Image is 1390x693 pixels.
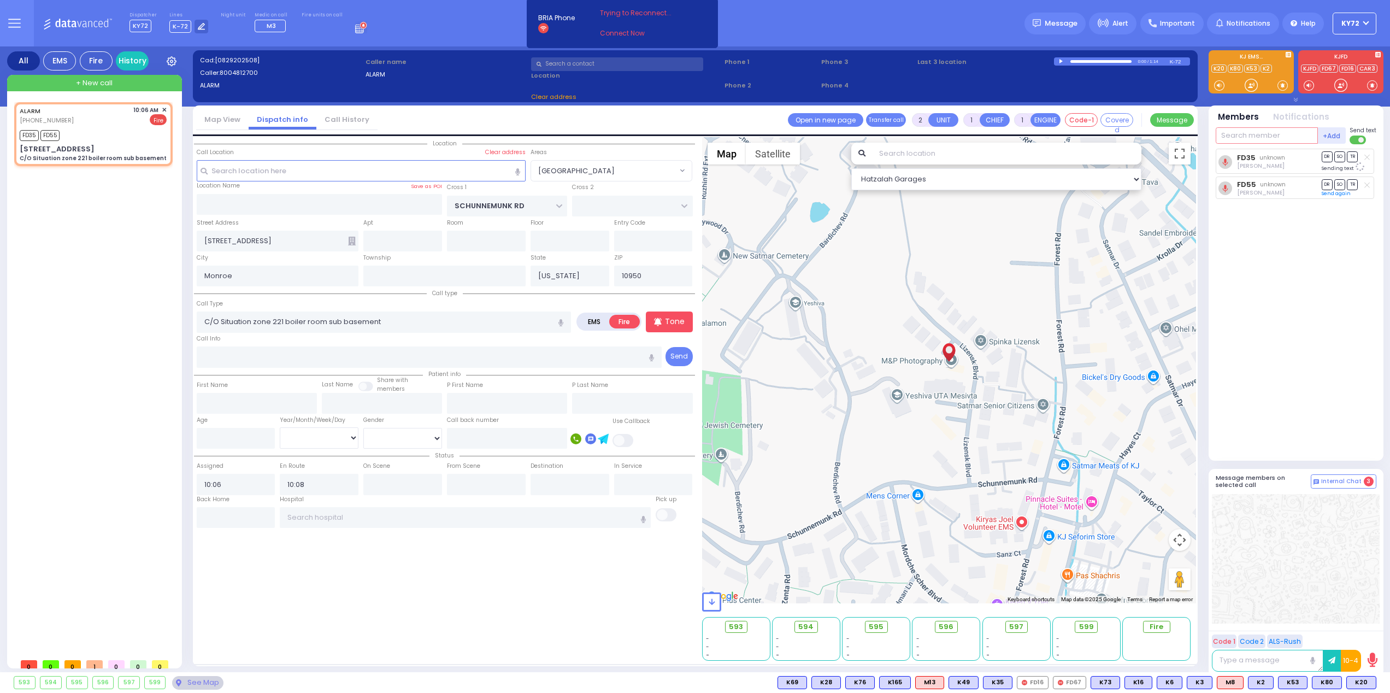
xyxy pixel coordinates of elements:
label: Cad: [200,56,362,65]
label: On Scene [363,462,390,471]
label: Call back number [447,416,499,425]
h5: Message members on selected call [1216,474,1311,489]
label: Room [447,219,463,227]
label: Entry Code [614,219,645,227]
label: EMS [579,315,610,328]
button: Internal Chat 3 [1311,474,1376,489]
img: comment-alt.png [1314,479,1319,485]
span: 0 [43,660,59,668]
div: K80 [1312,676,1342,689]
label: Cross 2 [572,183,594,192]
label: First Name [197,381,228,390]
div: K-72 [1170,57,1190,66]
span: Alert [1112,19,1128,28]
label: Pick up [656,495,676,504]
div: EMS [43,51,76,71]
span: - [776,643,779,651]
div: BLS [1278,676,1307,689]
span: K-72 [169,20,191,33]
span: 3 [1364,477,1374,486]
div: BLS [949,676,979,689]
label: Areas [531,148,547,157]
span: - [846,635,850,643]
span: FD35 [20,130,39,141]
span: - [1056,635,1059,643]
label: Hospital [280,495,304,504]
span: KY72 [129,20,151,32]
div: BLS [778,676,807,689]
span: 599 [1079,621,1094,632]
span: + New call [76,78,113,89]
button: 10-4 [1341,650,1361,672]
label: Caller: [200,68,362,78]
span: KY72 [1341,19,1359,28]
span: 0 [152,660,168,668]
span: Send text [1350,126,1376,134]
span: 10:06 AM [133,106,158,114]
label: Call Type [197,299,223,308]
input: Search a contact [531,57,703,71]
input: Search hospital [280,507,651,528]
label: Dispatcher [129,12,157,19]
label: Street Address [197,219,239,227]
div: K76 [845,676,875,689]
div: K49 [949,676,979,689]
div: BLS [1091,676,1120,689]
img: red-radio-icon.svg [1058,680,1063,685]
span: - [776,651,779,659]
span: Call type [427,289,463,297]
span: 0 [108,660,125,668]
label: Location Name [197,181,240,190]
label: Apt [363,219,373,227]
a: FD35 [1237,154,1256,162]
div: FD67 [1053,676,1086,689]
img: red-radio-icon.svg [1022,680,1027,685]
span: - [986,651,990,659]
button: Drag Pegman onto the map to open Street View [1169,568,1191,590]
div: BLS [1124,676,1152,689]
div: K2 [1248,676,1274,689]
div: K53 [1278,676,1307,689]
span: [PHONE_NUMBER] [20,116,74,125]
div: 1:14 [1149,55,1159,68]
span: - [916,651,920,659]
span: SO [1334,179,1345,190]
button: Code-1 [1065,113,1098,127]
span: Lazar Wieder [1237,189,1285,197]
div: K35 [983,676,1012,689]
div: BLS [1346,676,1376,689]
span: SO [1334,151,1345,162]
span: - [846,651,850,659]
button: Notifications [1273,111,1329,124]
button: Transfer call [866,113,906,127]
div: Fire [80,51,113,71]
label: Floor [531,219,544,227]
div: 596 [93,677,114,689]
a: Open in new page [788,113,863,127]
span: unknown [1260,180,1286,189]
div: K6 [1157,676,1182,689]
label: City [197,254,208,262]
span: - [916,643,920,651]
img: Logo [43,16,116,30]
img: Google [705,589,741,603]
label: ALARM [366,70,528,79]
button: KY72 [1333,13,1376,34]
div: K28 [811,676,841,689]
button: +Add [1318,127,1346,144]
span: members [377,385,405,393]
label: In Service [614,462,642,471]
span: - [706,643,709,651]
div: M13 [915,676,944,689]
div: BLS [1187,676,1212,689]
div: See map [172,676,223,690]
button: ENGINE [1030,113,1061,127]
span: Berish Feldman [1237,162,1285,170]
span: 0 [21,660,37,668]
label: Township [363,254,391,262]
span: Message [1045,18,1077,29]
div: Year/Month/Week/Day [280,416,358,425]
div: BLS [1157,676,1182,689]
label: Fire units on call [302,12,343,19]
a: FD67 [1320,64,1338,73]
